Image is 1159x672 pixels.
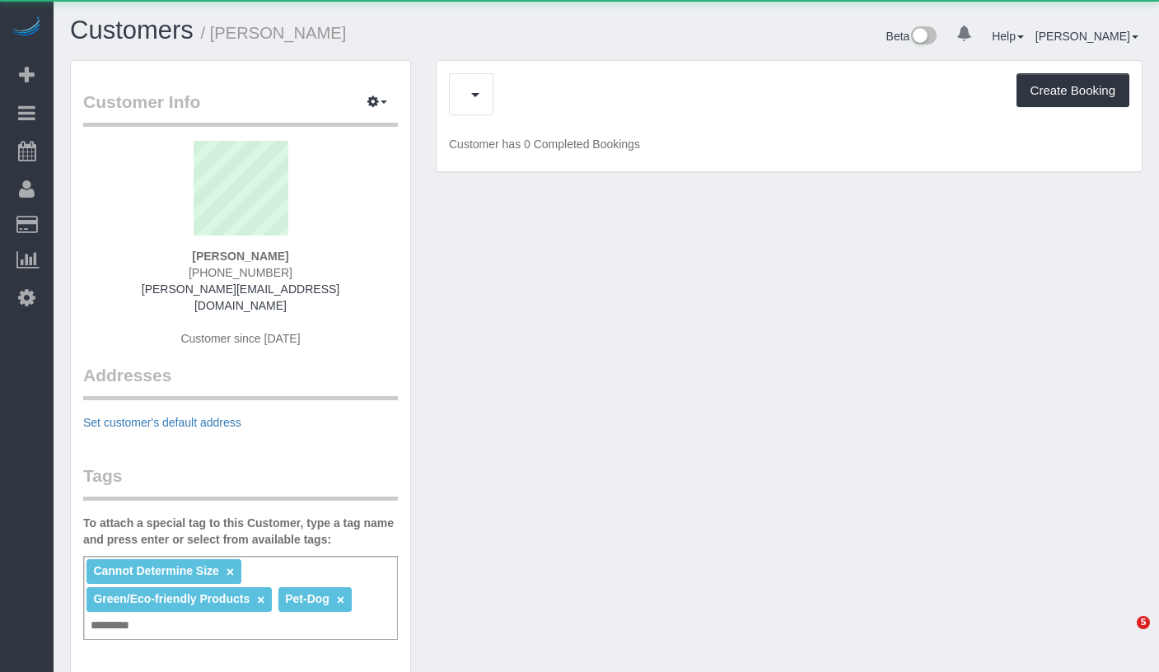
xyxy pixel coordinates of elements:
[201,24,347,42] small: / [PERSON_NAME]
[70,16,194,44] a: Customers
[992,30,1024,43] a: Help
[10,16,43,40] img: Automaid Logo
[1035,30,1138,43] a: [PERSON_NAME]
[93,564,218,577] span: Cannot Determine Size
[257,593,264,607] a: ×
[285,592,329,605] span: Pet-Dog
[93,592,250,605] span: Green/Eco-friendly Products
[192,250,288,263] strong: [PERSON_NAME]
[1137,616,1150,629] span: 5
[83,515,398,548] label: To attach a special tag to this Customer, type a tag name and press enter or select from availabl...
[83,90,398,127] legend: Customer Info
[337,593,344,607] a: ×
[180,332,300,345] span: Customer since [DATE]
[189,266,292,279] span: [PHONE_NUMBER]
[142,282,339,312] a: [PERSON_NAME][EMAIL_ADDRESS][DOMAIN_NAME]
[1103,616,1143,656] iframe: Intercom live chat
[83,464,398,501] legend: Tags
[909,26,937,48] img: New interface
[449,136,1129,152] p: Customer has 0 Completed Bookings
[886,30,937,43] a: Beta
[227,565,234,579] a: ×
[83,416,241,429] a: Set customer's default address
[1016,73,1129,108] button: Create Booking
